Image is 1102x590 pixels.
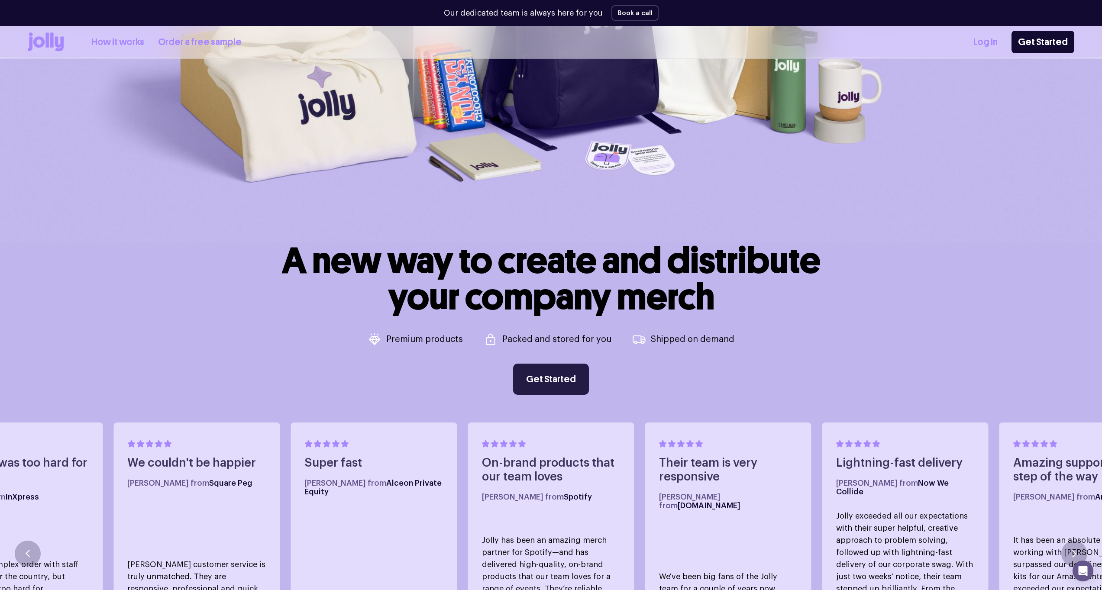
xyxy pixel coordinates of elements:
[659,493,798,510] h5: [PERSON_NAME] from
[482,493,620,501] h5: [PERSON_NAME] from
[304,456,443,470] h4: Super fast
[5,493,39,501] span: InXpress
[158,35,242,49] a: Order a free sample
[502,335,611,344] p: Packed and stored for you
[836,456,975,470] h4: Lightning-fast delivery
[91,35,144,49] a: How it works
[127,456,266,470] h4: We couldn't be happier
[444,7,603,19] p: Our dedicated team is always here for you
[678,502,740,509] span: [DOMAIN_NAME]
[127,479,266,487] h5: [PERSON_NAME] from
[513,364,589,395] a: Get Started
[209,479,252,487] span: Square Peg
[386,335,463,344] p: Premium products
[651,335,734,344] p: Shipped on demand
[304,479,442,496] span: Alceon Private Equity
[1012,31,1074,53] a: Get Started
[1073,561,1093,581] div: Open Intercom Messenger
[564,493,592,501] span: Spotify
[482,456,620,484] h4: On-brand products that our team loves
[973,35,998,49] a: Log In
[836,479,975,496] h5: [PERSON_NAME] from
[304,479,443,496] h5: [PERSON_NAME] from
[282,242,821,315] h1: A new way to create and distribute your company merch
[611,5,659,21] button: Book a call
[659,456,798,484] h4: Their team is very responsive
